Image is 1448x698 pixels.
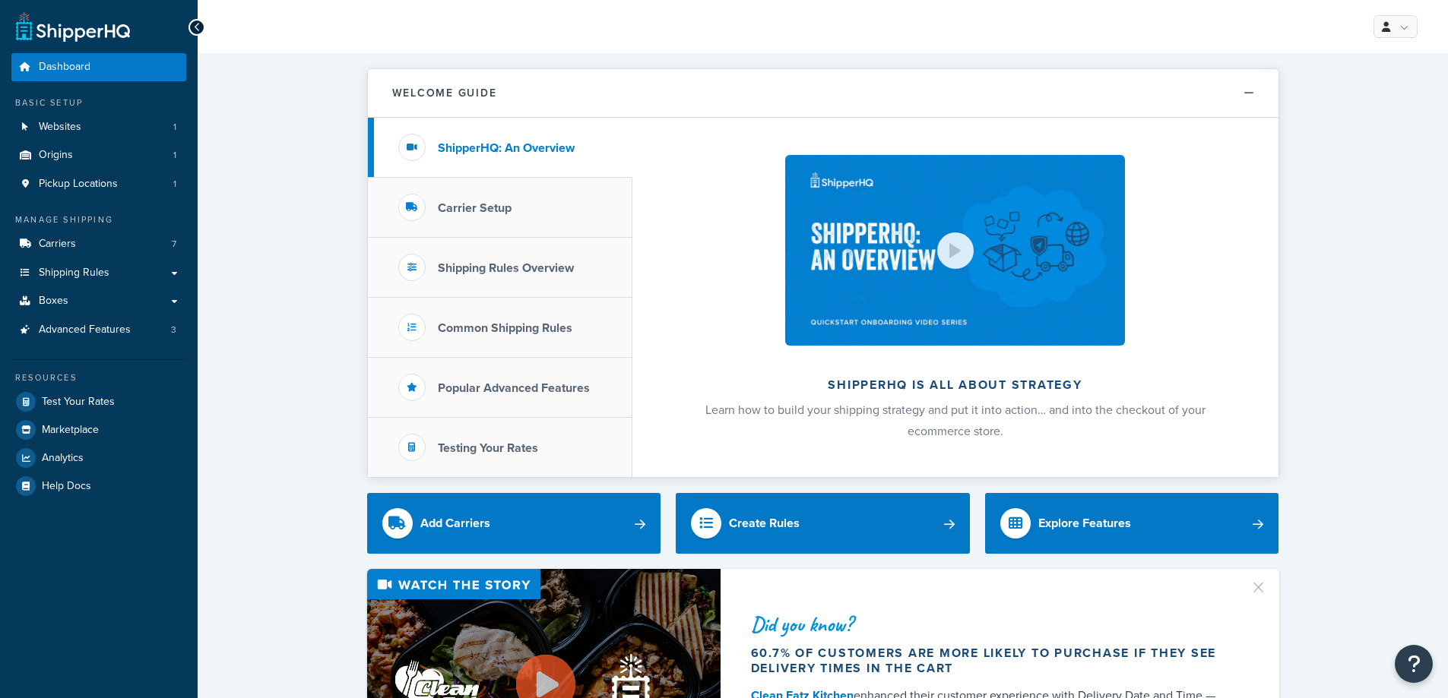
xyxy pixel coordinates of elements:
div: Explore Features [1038,513,1131,534]
a: Test Your Rates [11,388,186,415]
span: Shipping Rules [39,267,109,280]
h2: ShipperHQ is all about strategy [673,378,1238,392]
span: Boxes [39,295,68,308]
button: Open Resource Center [1395,645,1433,683]
span: 1 [173,178,176,191]
h3: Popular Advanced Features [438,381,590,395]
div: Add Carriers [420,513,490,534]
img: ShipperHQ is all about strategy [785,155,1124,346]
a: Carriers7 [11,230,186,258]
h2: Welcome Guide [392,87,497,99]
div: Create Rules [729,513,800,534]
h3: ShipperHQ: An Overview [438,141,575,155]
h3: Common Shipping Rules [438,321,572,335]
a: Boxes [11,287,186,315]
span: Help Docs [42,480,91,493]
li: Advanced Features [11,316,186,344]
span: Carriers [39,238,76,251]
a: Pickup Locations1 [11,170,186,198]
li: Carriers [11,230,186,258]
div: Resources [11,371,186,384]
li: Websites [11,113,186,141]
span: 1 [173,149,176,162]
div: Manage Shipping [11,213,186,226]
a: Marketplace [11,416,186,444]
span: Pickup Locations [39,178,118,191]
div: Did you know? [751,614,1231,635]
a: Advanced Features3 [11,316,186,344]
div: Basic Setup [11,96,186,109]
a: Add Carriers [367,493,661,554]
a: Analytics [11,444,186,472]
span: Test Your Rates [42,396,115,409]
div: 60.7% of customers are more likely to purchase if they see delivery times in the cart [751,646,1231,676]
span: Origins [39,149,73,162]
a: Help Docs [11,472,186,500]
a: Create Rules [676,493,970,554]
span: Websites [39,121,81,134]
span: Advanced Features [39,324,131,336]
span: 3 [171,324,176,336]
a: Explore Features [985,493,1279,554]
a: Origins1 [11,141,186,169]
span: Marketplace [42,424,99,437]
span: 7 [172,238,176,251]
h3: Shipping Rules Overview [438,261,574,275]
span: Analytics [42,452,84,465]
span: Learn how to build your shipping strategy and put it into action… and into the checkout of your e... [705,401,1206,440]
a: Shipping Rules [11,259,186,287]
h3: Carrier Setup [438,201,512,215]
span: Dashboard [39,61,90,74]
li: Origins [11,141,186,169]
h3: Testing Your Rates [438,441,538,455]
a: Dashboard [11,53,186,81]
span: 1 [173,121,176,134]
a: Websites1 [11,113,186,141]
li: Pickup Locations [11,170,186,198]
button: Welcome Guide [368,69,1278,118]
